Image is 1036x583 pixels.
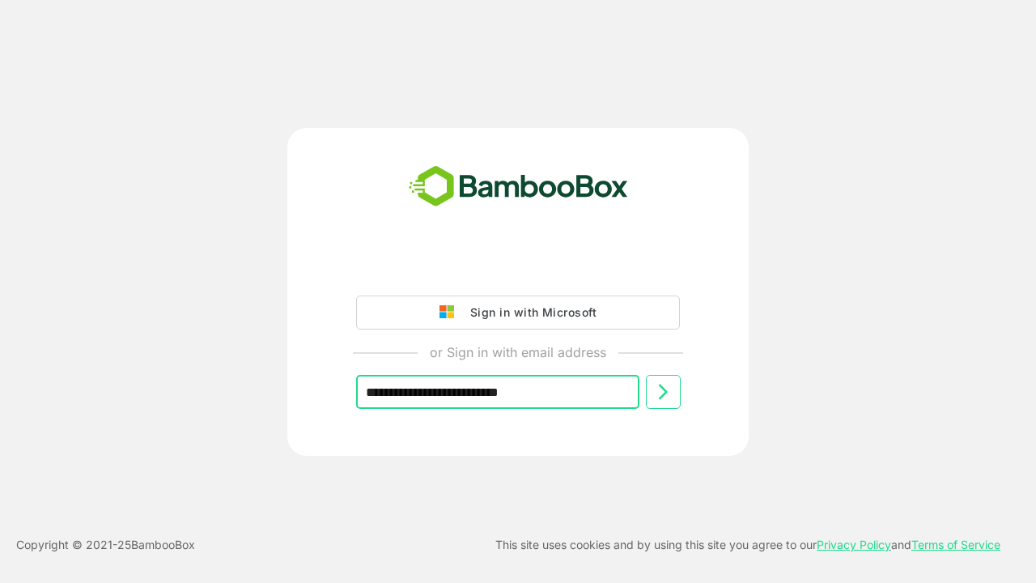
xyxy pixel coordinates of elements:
[348,250,688,286] iframe: Sign in with Google Button
[16,535,195,555] p: Copyright © 2021- 25 BambooBox
[400,160,637,214] img: bamboobox
[430,343,606,362] p: or Sign in with email address
[439,305,462,320] img: google
[356,296,680,330] button: Sign in with Microsoft
[911,538,1000,551] a: Terms of Service
[817,538,891,551] a: Privacy Policy
[495,535,1000,555] p: This site uses cookies and by using this site you agree to our and
[462,302,597,323] div: Sign in with Microsoft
